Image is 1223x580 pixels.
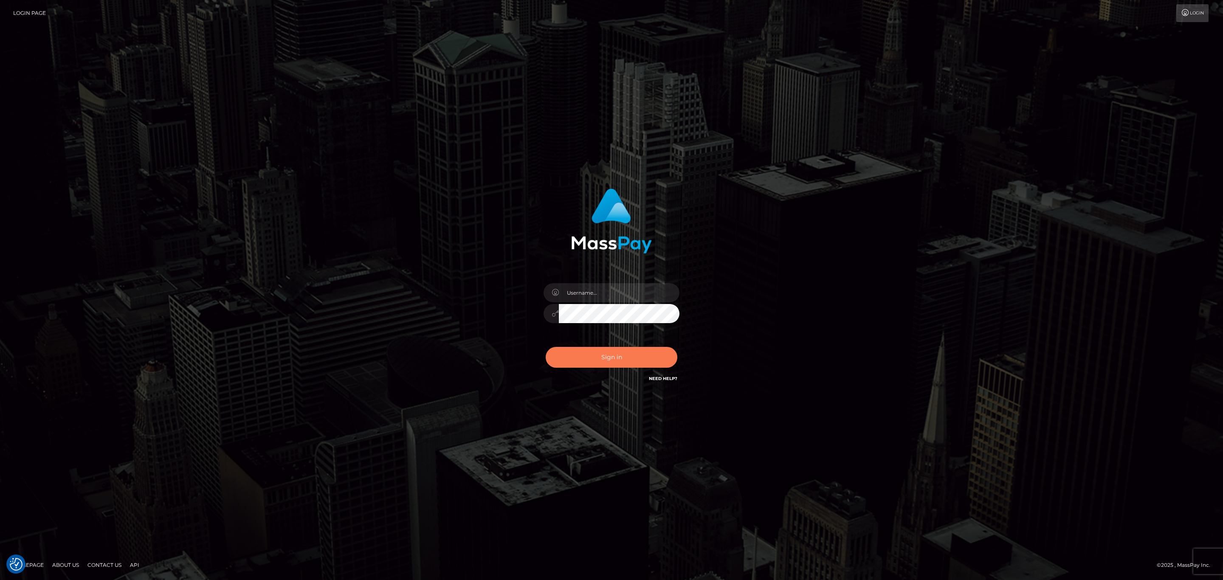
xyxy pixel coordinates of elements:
[10,558,23,571] img: Revisit consent button
[10,558,23,571] button: Consent Preferences
[571,189,652,253] img: MassPay Login
[1157,560,1217,570] div: © 2025 , MassPay Inc.
[559,283,679,302] input: Username...
[84,558,125,572] a: Contact Us
[13,4,46,22] a: Login Page
[9,558,47,572] a: Homepage
[49,558,82,572] a: About Us
[546,347,677,368] button: Sign in
[649,376,677,381] a: Need Help?
[1176,4,1209,22] a: Login
[127,558,143,572] a: API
